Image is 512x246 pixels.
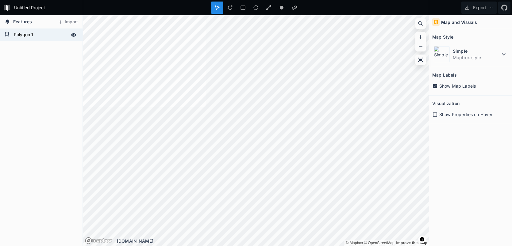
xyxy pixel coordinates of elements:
[55,17,81,27] button: Import
[13,18,32,25] span: Features
[453,54,500,61] dd: Mapbox style
[432,99,460,108] h2: Visualization
[432,70,457,80] h2: Map Labels
[453,48,500,54] dt: Simple
[117,238,429,244] div: [DOMAIN_NAME]
[432,32,453,42] h2: Map Style
[396,241,427,245] a: Map feedback
[418,236,426,243] button: Toggle attribution
[364,241,395,245] a: OpenStreetMap
[85,237,112,244] a: Mapbox logo
[439,83,476,89] span: Show Map Labels
[439,111,492,118] span: Show Properties on Hover
[420,236,424,243] span: Toggle attribution
[461,2,497,14] button: Export
[85,237,92,244] a: Mapbox logo
[346,241,363,245] a: Mapbox
[441,19,477,25] h4: Map and Visuals
[434,46,450,62] img: Simple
